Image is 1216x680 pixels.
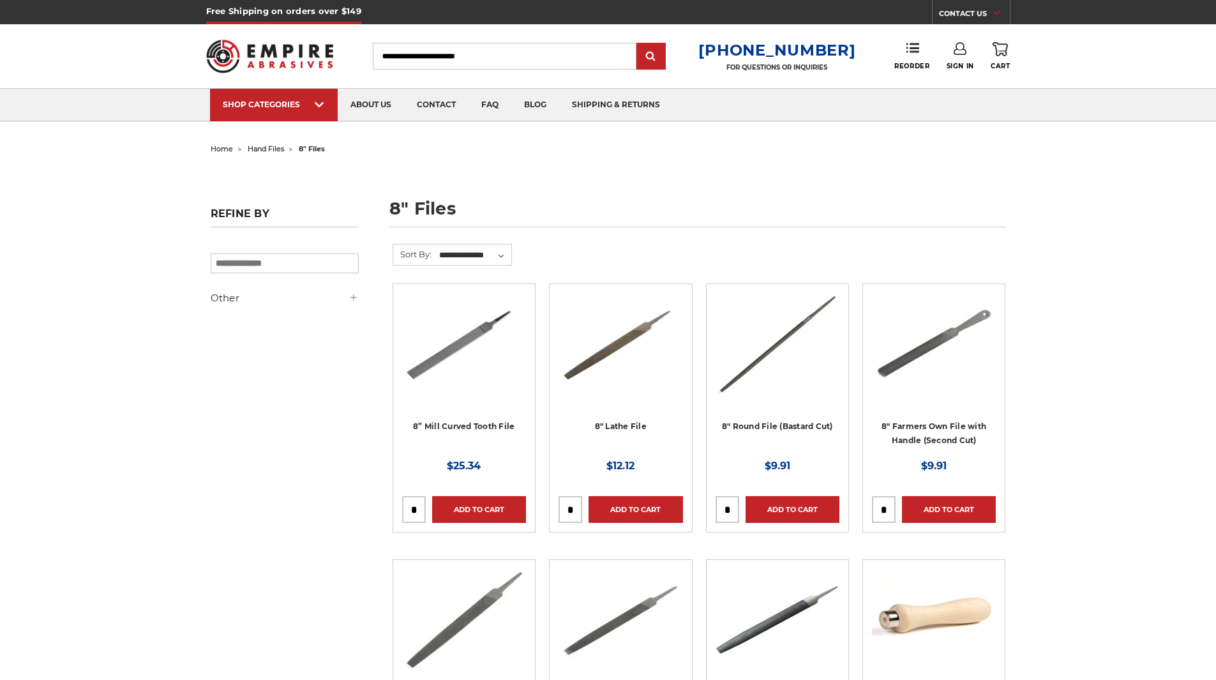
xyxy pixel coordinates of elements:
a: 8 Inch Round File Bastard Cut, Double Cut [716,293,839,457]
p: FOR QUESTIONS OR INQUIRIES [698,63,855,72]
span: Sign In [947,62,974,70]
a: Add to Cart [902,496,996,523]
img: 8 Inch Axe File with Handle [872,293,996,395]
a: faq [469,89,511,121]
select: Sort By: [437,246,511,265]
span: Cart [991,62,1010,70]
h1: 8" files [389,200,1006,227]
img: 8 Inch Lathe File, Single Cut [559,293,682,395]
a: contact [404,89,469,121]
a: hand files [248,144,284,153]
a: CONTACT US [939,6,1010,24]
a: Add to Cart [746,496,839,523]
img: 8 Inch Round File Bastard Cut, Double Cut [716,293,839,395]
span: $9.91 [765,460,790,472]
img: 8" Mill Curved Tooth File with Tang [402,293,526,395]
span: 8" files [299,144,325,153]
h5: Refine by [211,208,359,227]
a: about us [338,89,404,121]
span: $9.91 [921,460,947,472]
a: 8 Inch Lathe File, Single Cut [559,293,682,457]
img: Empire Abrasives [206,31,334,81]
a: [PHONE_NUMBER] [698,41,855,59]
a: blog [511,89,559,121]
a: Add to Cart [432,496,526,523]
a: home [211,144,233,153]
a: Cart [991,42,1010,70]
a: 8" Mill Curved Tooth File with Tang [402,293,526,457]
a: Add to Cart [589,496,682,523]
h5: Other [211,291,359,306]
label: Sort By: [393,245,432,264]
img: File Handle [872,569,996,671]
a: shipping & returns [559,89,673,121]
img: 8" Half round bastard file [716,569,839,671]
a: Reorder [894,42,929,70]
div: SHOP CATEGORIES [223,100,325,109]
a: 8 Inch Axe File with Handle [872,293,996,457]
img: 8" Flat Bastard File [402,569,526,671]
span: $12.12 [606,460,634,472]
span: Reorder [894,62,929,70]
img: 8" Mill File Bastard Cut [559,569,682,671]
span: $25.34 [447,460,481,472]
